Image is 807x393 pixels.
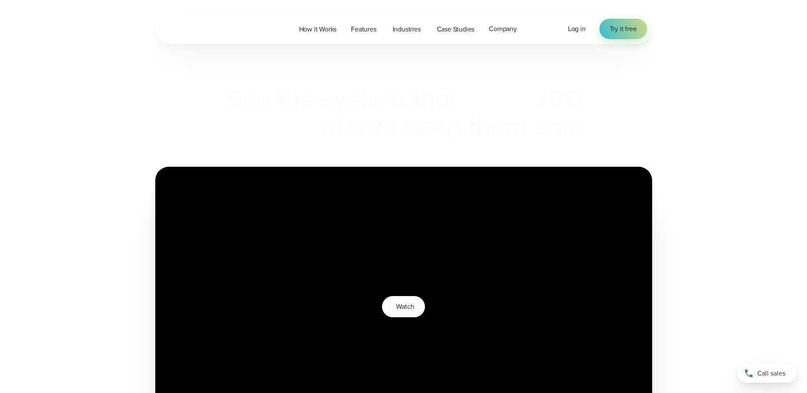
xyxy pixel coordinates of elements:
[382,296,425,317] button: Watch
[351,24,376,34] span: Features
[393,24,421,34] span: Industries
[568,24,586,34] a: Log in
[396,302,414,312] span: Watch
[299,24,337,34] span: How it Works
[610,24,637,34] span: Try it free
[430,20,482,38] a: Case Studies
[489,24,517,34] span: Company
[737,364,797,383] a: Call sales
[757,368,785,379] span: Call sales
[599,19,647,39] a: Try it free
[292,20,344,38] a: How it Works
[437,24,475,34] span: Case Studies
